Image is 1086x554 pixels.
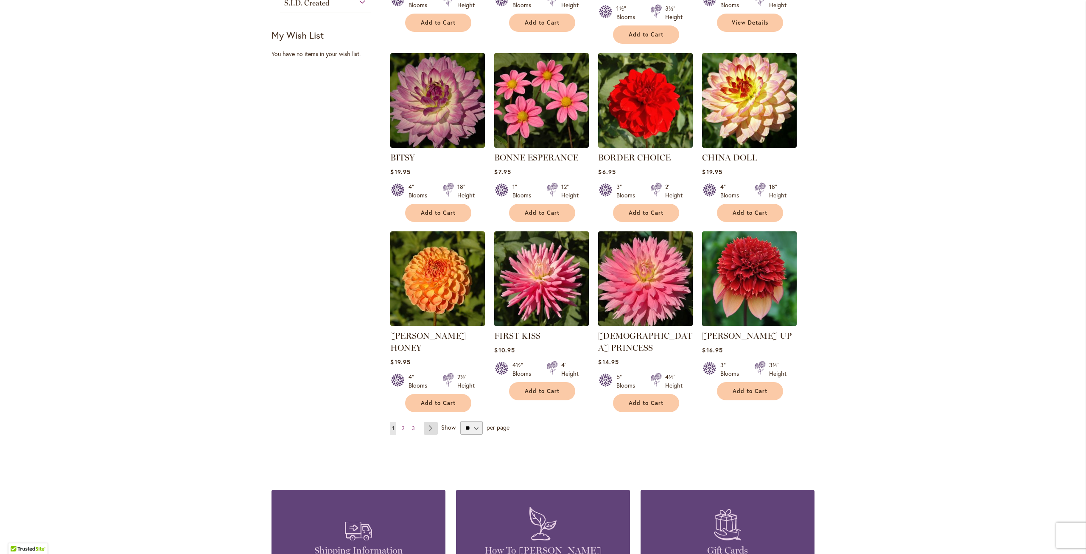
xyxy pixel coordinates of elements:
img: GAY PRINCESS [598,231,693,326]
a: CRICHTON HONEY [390,320,485,328]
span: $19.95 [702,168,722,176]
a: BITSY [390,152,415,163]
img: CHINA DOLL [702,53,797,148]
span: Add to Cart [629,399,663,407]
a: BITSY [390,141,485,149]
span: per page [487,423,509,431]
span: 3 [412,425,415,431]
img: GITTY UP [702,231,797,326]
div: 4" Blooms [409,373,432,390]
span: Add to Cart [525,388,560,395]
div: 4" Blooms [409,183,432,200]
div: 1½" Blooms [616,4,640,21]
span: Show [441,423,456,431]
button: Add to Cart [405,14,471,32]
div: 18" Height [457,183,475,200]
a: BONNE ESPERANCE [494,152,578,163]
a: FIRST KISS [494,331,540,341]
div: 4½" Blooms [512,361,536,378]
img: BORDER CHOICE [598,53,693,148]
a: BORDER CHOICE [598,152,671,163]
span: Add to Cart [525,19,560,26]
a: GITTY UP [702,320,797,328]
span: Add to Cart [421,19,456,26]
span: $6.95 [598,168,616,176]
a: CHINA DOLL [702,141,797,149]
div: 3½' Height [769,361,787,378]
button: Add to Cart [405,394,471,412]
a: BONNE ESPERANCE [494,141,589,149]
button: Add to Cart [509,14,575,32]
img: BONNE ESPERANCE [494,53,589,148]
strong: My Wish List [271,29,324,41]
div: 1" Blooms [512,183,536,200]
span: $7.95 [494,168,511,176]
a: 3 [410,422,417,435]
div: 2½' Height [457,373,475,390]
span: $16.95 [702,346,722,354]
div: You have no items in your wish list. [271,50,385,58]
div: 12" Height [561,183,579,200]
div: 4½' Height [665,373,683,390]
a: [PERSON_NAME] UP [702,331,792,341]
img: BITSY [390,53,485,148]
div: 3½' Height [665,4,683,21]
img: CRICHTON HONEY [390,231,485,326]
div: 4" Blooms [720,183,744,200]
span: 1 [392,425,394,431]
iframe: Launch Accessibility Center [6,524,30,548]
a: CHINA DOLL [702,152,757,163]
button: Add to Cart [509,204,575,222]
div: 3" Blooms [720,361,744,378]
div: 4' Height [561,361,579,378]
span: Add to Cart [629,209,663,217]
span: $19.95 [390,358,410,366]
button: Add to Cart [717,204,783,222]
span: $19.95 [390,168,410,176]
button: Add to Cart [613,25,679,44]
div: 18" Height [769,183,787,200]
button: Add to Cart [405,204,471,222]
a: GAY PRINCESS [598,320,693,328]
button: Add to Cart [509,382,575,400]
a: FIRST KISS [494,320,589,328]
span: Add to Cart [421,209,456,217]
button: Add to Cart [717,382,783,400]
a: [DEMOGRAPHIC_DATA] PRINCESS [598,331,692,353]
span: Add to Cart [421,399,456,407]
span: 2 [402,425,404,431]
span: $10.95 [494,346,515,354]
button: Add to Cart [613,204,679,222]
img: FIRST KISS [494,231,589,326]
a: [PERSON_NAME] HONEY [390,331,466,353]
div: 2' Height [665,183,683,200]
span: Add to Cart [629,31,663,38]
a: BORDER CHOICE [598,141,693,149]
a: View Details [717,14,783,32]
span: Add to Cart [733,388,767,395]
div: 5" Blooms [616,373,640,390]
span: View Details [732,19,768,26]
a: 2 [400,422,406,435]
div: 3" Blooms [616,183,640,200]
span: Add to Cart [733,209,767,217]
span: $14.95 [598,358,619,366]
button: Add to Cart [613,394,679,412]
span: Add to Cart [525,209,560,217]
